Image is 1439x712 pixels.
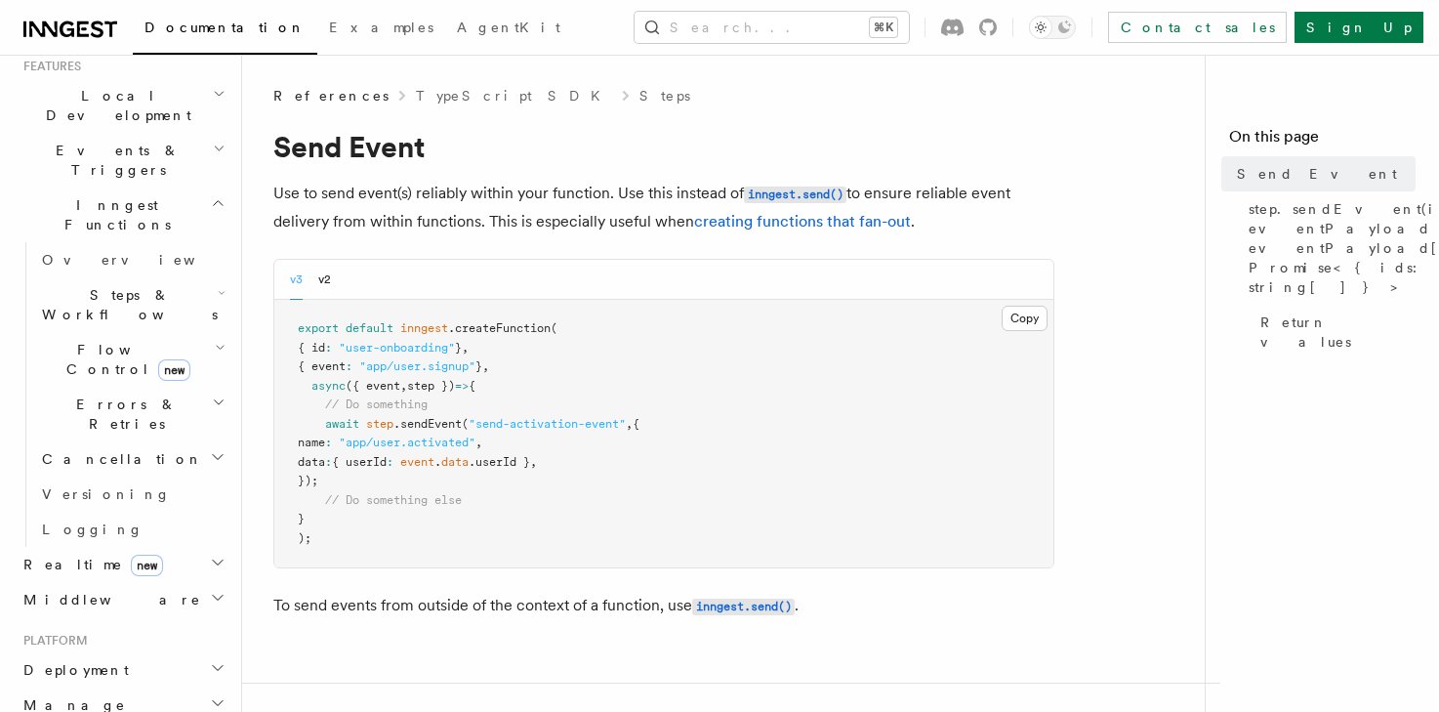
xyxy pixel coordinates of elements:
span: step [366,417,393,431]
span: Events & Triggers [16,141,213,180]
span: .sendEvent [393,417,462,431]
span: inngest [400,321,448,335]
span: Cancellation [34,449,203,469]
span: await [325,417,359,431]
span: export [298,321,339,335]
button: Middleware [16,582,229,617]
a: Send Event [1229,156,1416,191]
button: Cancellation [34,441,229,477]
a: Steps [639,86,690,105]
span: async [311,379,346,393]
span: , [462,341,469,355]
p: To send events from outside of the context of a function, use . [273,592,1054,620]
a: Overview [34,242,229,277]
span: } [298,512,305,525]
span: AgentKit [457,20,560,35]
button: Search...⌘K [635,12,909,43]
button: v2 [318,260,331,300]
span: , [475,436,482,449]
a: AgentKit [445,6,572,53]
span: } [475,359,482,373]
code: inngest.send() [692,599,795,615]
a: creating functions that fan-out [694,212,911,230]
span: data [441,455,469,469]
button: Flow Controlnew [34,332,229,387]
span: Inngest Functions [16,195,211,234]
a: Examples [317,6,445,53]
span: , [482,359,489,373]
span: , [626,417,633,431]
button: v3 [290,260,303,300]
span: ); [298,531,311,545]
a: step.sendEvent(id, eventPayload | eventPayload[]): Promise<{ ids: string[] }> [1241,191,1416,305]
span: ( [551,321,557,335]
span: : [387,455,393,469]
span: // Do something [325,398,428,411]
span: // Do something else [325,493,462,507]
span: .createFunction [448,321,551,335]
a: Sign Up [1295,12,1423,43]
span: References [273,86,389,105]
a: Logging [34,512,229,547]
a: TypeScript SDK [416,86,612,105]
a: Contact sales [1108,12,1287,43]
button: Toggle dark mode [1029,16,1076,39]
button: Local Development [16,78,229,133]
a: Return values [1253,305,1416,359]
span: Versioning [42,486,171,502]
span: Logging [42,522,144,537]
span: => [455,379,469,393]
button: Copy [1002,306,1048,331]
span: Return values [1260,313,1416,352]
span: Features [16,59,81,74]
span: , [530,455,537,469]
span: Steps & Workflows [34,285,218,324]
button: Realtimenew [16,547,229,582]
span: : [325,455,332,469]
span: step }) [407,379,455,393]
span: new [158,359,190,381]
p: Use to send event(s) reliably within your function. Use this instead of to ensure reliable event ... [273,180,1054,235]
span: event [400,455,434,469]
button: Steps & Workflows [34,277,229,332]
span: Platform [16,633,88,649]
span: Send Event [1237,164,1397,184]
a: inngest.send() [744,184,846,202]
button: Events & Triggers [16,133,229,188]
span: Deployment [16,660,129,680]
span: ( [462,417,469,431]
span: Overview [42,252,243,268]
span: data [298,455,325,469]
span: : [325,436,332,449]
kbd: ⌘K [870,18,897,37]
span: new [131,555,163,576]
span: . [434,455,441,469]
span: Realtime [16,555,163,574]
span: Middleware [16,590,201,609]
span: : [325,341,332,355]
span: Errors & Retries [34,395,212,434]
code: inngest.send() [744,187,846,203]
span: Flow Control [34,340,215,379]
span: { [633,417,639,431]
span: Examples [329,20,433,35]
span: name [298,436,325,449]
button: Deployment [16,652,229,688]
a: Versioning [34,477,229,512]
span: .userId } [469,455,530,469]
div: Inngest Functions [16,242,229,547]
span: Documentation [144,20,306,35]
span: { userId [332,455,387,469]
span: "app/user.activated" [339,436,475,449]
span: }); [298,474,318,487]
span: { id [298,341,325,355]
span: : [346,359,352,373]
span: "user-onboarding" [339,341,455,355]
a: inngest.send() [692,596,795,614]
span: "app/user.signup" [359,359,475,373]
span: { event [298,359,346,373]
button: Inngest Functions [16,188,229,242]
span: { [469,379,475,393]
span: Local Development [16,86,213,125]
span: , [400,379,407,393]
